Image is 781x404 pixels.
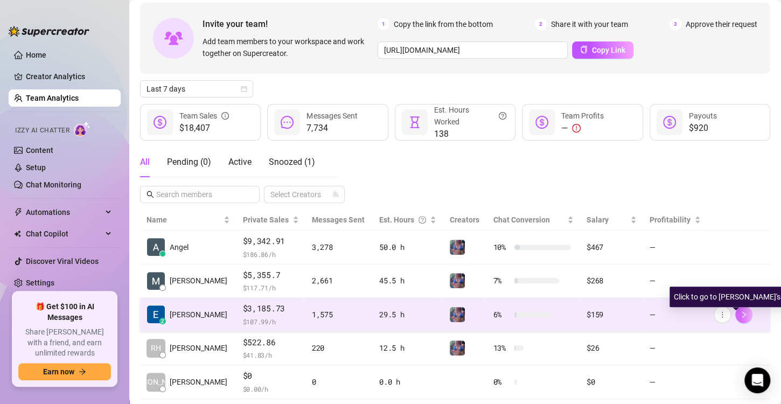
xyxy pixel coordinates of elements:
span: $ 41.83 /h [243,350,299,360]
div: 0 [312,376,366,388]
span: Payouts [689,112,717,120]
img: logo-BBDzfeDw.svg [9,26,89,37]
a: Home [26,51,46,59]
span: [PERSON_NAME] [170,342,227,354]
div: z [159,318,166,324]
span: [PERSON_NAME] [127,376,185,388]
div: 220 [312,342,366,354]
span: more [719,311,726,318]
span: Chat Copilot [26,225,102,242]
th: Creators [443,210,486,231]
div: Est. Hours Worked [434,104,506,128]
div: $26 [587,342,637,354]
span: 6 % [493,309,510,321]
span: team [332,191,339,198]
a: Content [26,146,53,155]
span: Earn now [43,367,74,376]
span: copy [580,46,588,53]
div: Team Sales [179,110,229,122]
span: question-circle [419,214,426,226]
span: $ 107.99 /h [243,316,299,327]
a: Discover Viral Videos [26,257,99,266]
span: Share it with your team [551,18,628,30]
span: Snoozed ( 1 ) [269,157,315,167]
span: $522.86 [243,336,299,349]
span: Last 7 days [147,81,247,97]
td: — [643,264,707,298]
span: $ 0.00 /h [243,384,299,394]
input: Search members [156,189,245,200]
span: dollar-circle [663,116,676,129]
span: thunderbolt [14,208,23,217]
span: calendar [241,86,247,92]
img: Chat Copilot [14,230,21,238]
img: AI Chatter [74,121,90,137]
td: — [643,231,707,264]
span: $5,355.7 [243,269,299,282]
span: 🎁 Get $100 in AI Messages [18,302,111,323]
span: 0 % [493,376,510,388]
span: search [147,191,154,198]
span: Approve their request [686,18,757,30]
div: $159 [587,309,637,321]
span: question-circle [499,104,506,128]
span: Invite your team! [203,17,378,31]
a: Chat Monitoring [26,180,81,189]
span: Chat Conversion [493,215,549,224]
span: right [740,311,748,318]
th: Name [140,210,236,231]
div: Pending ( 0 ) [167,156,211,169]
div: 50.0 h [379,241,436,253]
img: Matt [147,272,165,290]
span: RH [151,342,161,354]
span: Copy Link [592,46,625,54]
span: $18,407 [179,122,229,135]
div: 45.5 h [379,275,436,287]
a: Team Analytics [26,94,79,102]
div: — [561,122,604,135]
span: $ 117.71 /h [243,282,299,293]
div: $467 [587,241,637,253]
img: Jaylie [450,340,465,356]
span: Add team members to your workspace and work together on Supercreator. [203,36,373,59]
a: Creator Analytics [26,68,112,85]
span: $ 186.86 /h [243,249,299,260]
img: Jaylie [450,240,465,255]
span: dollar-circle [535,116,548,129]
span: 10 % [493,241,510,253]
div: 1,575 [312,309,366,321]
span: [PERSON_NAME] [170,376,227,388]
span: $920 [689,122,717,135]
span: Automations [26,204,102,221]
span: Private Sales [243,215,289,224]
span: 7,734 [306,122,357,135]
a: Setup [26,163,46,172]
span: hourglass [408,116,421,129]
span: 3 [670,18,681,30]
div: $268 [587,275,637,287]
div: 0.0 h [379,376,436,388]
span: info-circle [221,110,229,122]
span: 2 [535,18,547,30]
span: 138 [434,128,506,141]
div: Est. Hours [379,214,428,226]
span: $0 [243,370,299,382]
div: $0 [587,376,637,388]
img: Eunice [147,305,165,323]
button: Copy Link [572,41,633,59]
img: Angel [147,238,165,256]
span: [PERSON_NAME] [170,309,227,321]
span: exclamation-circle [572,124,581,133]
span: [PERSON_NAME] [170,275,227,287]
span: 13 % [493,342,510,354]
span: Share [PERSON_NAME] with a friend, and earn unlimited rewards [18,327,111,359]
span: Profitability [650,215,691,224]
span: dollar-circle [154,116,166,129]
span: $3,185.73 [243,302,299,315]
div: Open Intercom Messenger [744,367,770,393]
div: 12.5 h [379,342,436,354]
span: Angel [170,241,189,253]
td: — [643,365,707,399]
div: 29.5 h [379,309,436,321]
img: Jaylie [450,273,465,288]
